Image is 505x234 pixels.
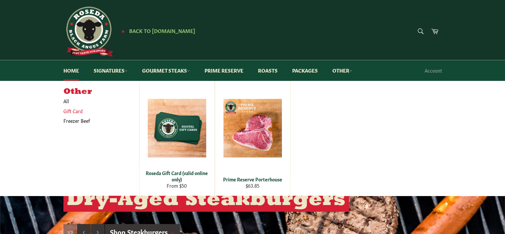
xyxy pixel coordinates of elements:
[219,182,286,189] div: $63.85
[57,60,86,81] a: Home
[60,96,139,106] a: All
[143,170,210,183] div: Roseda Gift Card (valid online only)
[121,28,125,34] span: ★
[129,27,195,34] span: Back to [DOMAIN_NAME]
[251,60,284,81] a: Roasts
[118,28,195,34] a: ★ Back to [DOMAIN_NAME]
[63,87,139,97] h5: Other
[63,7,113,57] img: Roseda Beef
[139,81,215,196] a: Roseda Gift Card (valid online only) Roseda Gift Card (valid online only) From $50
[148,99,206,157] img: Roseda Gift Card (valid online only)
[135,60,197,81] a: Gourmet Steaks
[326,60,359,81] a: Other
[223,99,282,157] img: Prime Reserve Porterhouse
[87,60,134,81] a: Signatures
[198,60,250,81] a: Prime Reserve
[421,61,445,80] a: Account
[286,60,324,81] a: Packages
[60,106,132,116] a: Gift Card
[219,176,286,182] div: Prime Reserve Porterhouse
[215,81,291,196] a: Prime Reserve Porterhouse Prime Reserve Porterhouse $63.85
[143,182,210,189] div: From $50
[60,116,132,125] a: Freezer Beef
